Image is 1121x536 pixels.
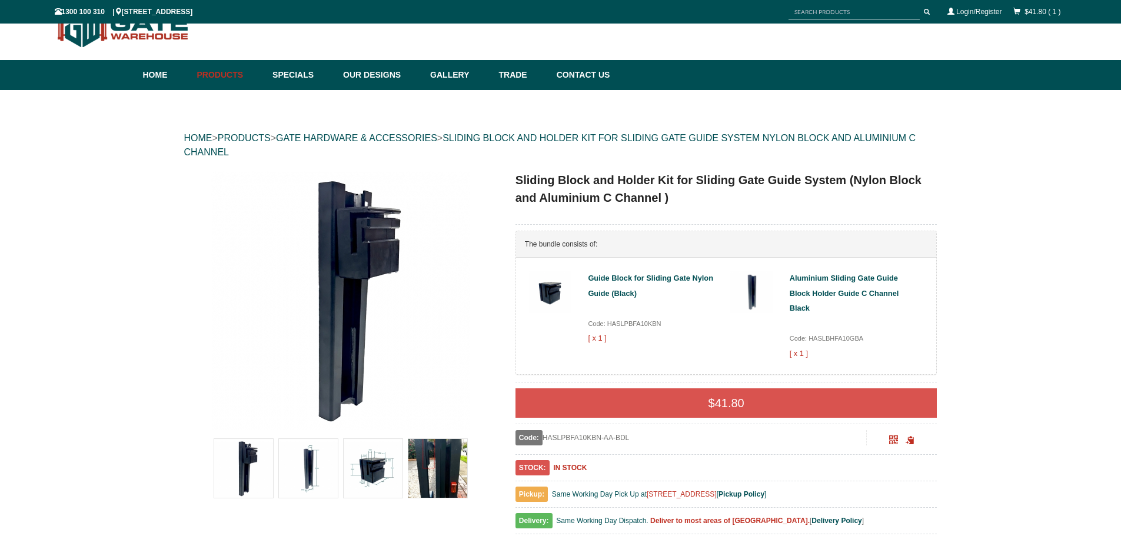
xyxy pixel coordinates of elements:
a: Trade [493,60,550,90]
a: GATE HARDWARE & ACCESSORIES [276,133,437,143]
span: Same Working Day Pick Up at [ ] [552,490,767,498]
span: Code: HASLBHFA10GBA [790,335,863,342]
a: Login/Register [956,8,1002,16]
div: HASLPBFA10KBN-AA-BDL [515,430,867,445]
div: > > > [184,119,937,171]
a: Contact Us [551,60,610,90]
a: Specials [267,60,337,90]
span: Delivery: [515,513,553,528]
a: Click to enlarge and scan to share. [889,437,898,445]
a: $41.80 ( 1 ) [1024,8,1060,16]
a: Aluminium Sliding Gate Guide Block Holder Guide C Channel Black [790,274,899,312]
strong: [ x 1 ] [588,334,606,342]
span: Click to copy the URL [906,436,914,445]
a: Gallery [424,60,493,90]
div: The bundle consists of: [516,231,937,258]
a: Sliding Block and Holder Kit for Sliding Gate Guide System (Nylon Block and Aluminium C Channel )... [185,171,497,430]
a: Products [191,60,267,90]
a: SLIDING BLOCK AND HOLDER KIT FOR SLIDING GATE GUIDE SYSTEM NYLON BLOCK AND ALUMINIUM C CHANNEL [184,133,916,157]
img: Sliding Block and Holder Kit for Sliding Gate Guide System (Nylon Block and Aluminium C Channel ) [408,439,467,498]
a: Pickup Policy [718,490,764,498]
img: Sliding Block and Holder Kit for Sliding Gate Guide System (Nylon Block and Aluminium C Channel ) [279,439,338,498]
span: STOCK: [515,460,550,475]
a: [STREET_ADDRESS] [647,490,717,498]
b: IN STOCK [553,464,587,472]
img: guide-block-for-sliding-gate-nylon-guide-black-202493020362-its_thumb_small.jpg [529,271,571,313]
span: Code: [515,430,543,445]
input: SEARCH PRODUCTS [789,5,920,19]
span: Same Working Day Dispatch. [556,517,648,525]
b: Deliver to most areas of [GEOGRAPHIC_DATA]. [650,517,810,525]
a: Delivery Policy [811,517,861,525]
img: Sliding Block and Holder Kit for Sliding Gate Guide System (Nylon Block and Aluminium C Channel )... [211,171,470,430]
img: Sliding Block and Holder Kit for Sliding Gate Guide System (Nylon Block and Aluminium C Channel ) [344,439,403,498]
a: Guide Block for Sliding Gate Nylon Guide (Black) [588,274,713,298]
div: $ [515,388,937,418]
h1: Sliding Block and Holder Kit for Sliding Gate Guide System (Nylon Block and Aluminium C Channel ) [515,171,937,207]
a: PRODUCTS [218,133,271,143]
a: Our Designs [337,60,424,90]
a: Home [143,60,191,90]
span: Code: HASLPBFA10KBN [588,320,661,327]
img: aluminium-sliding-gate-guide-block-holder-guide-c-channel-black-2024930203542-hai_thumb_small.jpg [730,271,773,313]
img: Sliding Block and Holder Kit for Sliding Gate Guide System (Nylon Block and Aluminium C Channel ) [214,439,273,498]
span: 41.80 [715,397,744,410]
a: HOME [184,133,212,143]
span: Pickup: [515,487,548,502]
strong: [ x 1 ] [790,349,808,358]
span: 1300 100 310 | [STREET_ADDRESS] [55,8,193,16]
div: [ ] [515,514,937,534]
